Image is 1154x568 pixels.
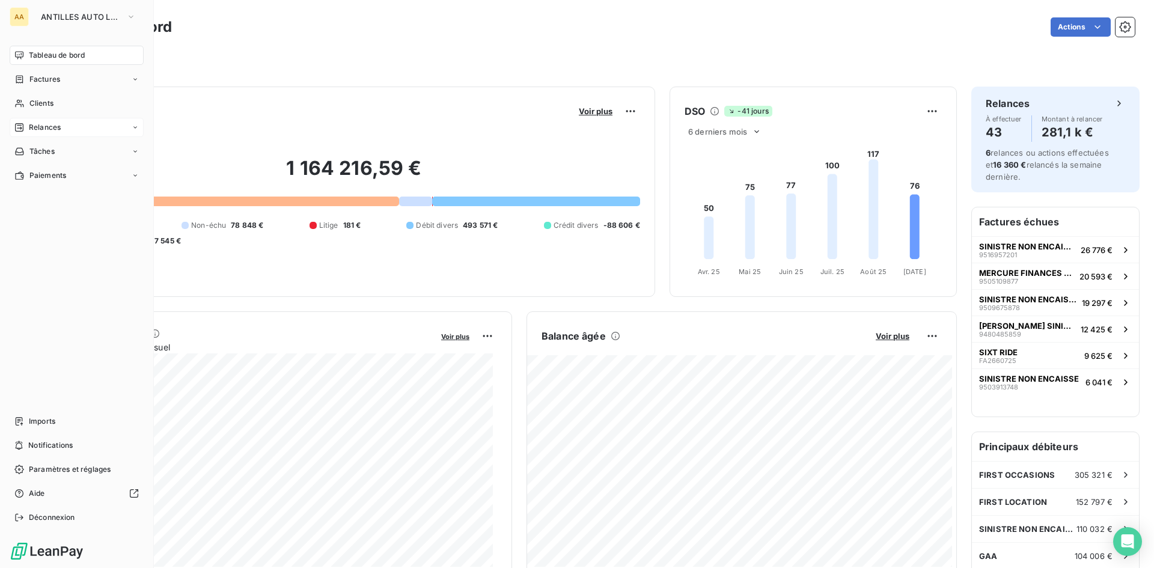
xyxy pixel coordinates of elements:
[231,220,263,231] span: 78 848 €
[698,267,720,276] tspan: Avr. 25
[28,440,73,451] span: Notifications
[29,464,111,475] span: Paramètres et réglages
[903,267,926,276] tspan: [DATE]
[29,74,60,85] span: Factures
[1084,351,1113,361] span: 9 625 €
[724,106,772,117] span: -41 jours
[438,331,473,341] button: Voir plus
[986,148,991,157] span: 6
[972,263,1139,289] button: MERCURE FINANCES RECOUVREMENT950510987720 593 €
[972,342,1139,368] button: SIXT RIDEFA26607259 625 €
[343,220,361,231] span: 181 €
[1082,298,1113,308] span: 19 297 €
[68,156,640,192] h2: 1 164 216,59 €
[972,368,1139,395] button: SINISTRE NON ENCAISSE95039137486 041 €
[986,123,1022,142] h4: 43
[979,331,1021,338] span: 9480485859
[29,98,53,109] span: Clients
[10,7,29,26] div: AA
[972,207,1139,236] h6: Factures échues
[1042,115,1103,123] span: Montant à relancer
[820,267,844,276] tspan: Juil. 25
[1081,325,1113,334] span: 12 425 €
[979,357,1016,364] span: FA2660725
[1075,470,1113,480] span: 305 321 €
[1079,272,1113,281] span: 20 593 €
[1081,245,1113,255] span: 26 776 €
[29,122,61,133] span: Relances
[979,551,997,561] span: GAA
[979,383,1018,391] span: 9503913748
[441,332,469,341] span: Voir plus
[603,220,640,231] span: -88 606 €
[575,106,616,117] button: Voir plus
[463,220,498,231] span: 493 571 €
[979,497,1047,507] span: FIRST LOCATION
[986,96,1030,111] h6: Relances
[979,304,1020,311] span: 9509675878
[979,374,1079,383] span: SINISTRE NON ENCAISSE
[68,341,433,353] span: Chiffre d'affaires mensuel
[872,331,913,341] button: Voir plus
[416,220,458,231] span: Débit divers
[779,267,804,276] tspan: Juin 25
[1076,497,1113,507] span: 152 797 €
[41,12,121,22] span: ANTILLES AUTO LOCATION
[979,347,1018,357] span: SIXT RIDE
[993,160,1026,169] span: 16 360 €
[688,127,747,136] span: 6 derniers mois
[876,331,909,341] span: Voir plus
[979,251,1017,258] span: 9516957201
[972,432,1139,461] h6: Principaux débiteurs
[10,484,144,503] a: Aide
[972,316,1139,342] button: [PERSON_NAME] SINISTRE948048585912 425 €
[29,170,66,181] span: Paiements
[191,220,226,231] span: Non-échu
[986,148,1109,182] span: relances ou actions effectuées et relancés la semaine dernière.
[29,50,85,61] span: Tableau de bord
[1113,527,1142,556] div: Open Intercom Messenger
[1051,17,1111,37] button: Actions
[979,470,1055,480] span: FIRST OCCASIONS
[151,236,181,246] span: -7 545 €
[739,267,761,276] tspan: Mai 25
[1085,377,1113,387] span: 6 041 €
[579,106,612,116] span: Voir plus
[29,146,55,157] span: Tâches
[1076,524,1113,534] span: 110 032 €
[1042,123,1103,142] h4: 281,1 k €
[979,295,1077,304] span: SINISTRE NON ENCAISSE
[1075,551,1113,561] span: 104 006 €
[972,289,1139,316] button: SINISTRE NON ENCAISSE950967587819 297 €
[986,115,1022,123] span: À effectuer
[979,268,1075,278] span: MERCURE FINANCES RECOUVREMENT
[319,220,338,231] span: Litige
[542,329,606,343] h6: Balance âgée
[979,321,1076,331] span: [PERSON_NAME] SINISTRE
[972,236,1139,263] button: SINISTRE NON ENCAISSE951695720126 776 €
[29,512,75,523] span: Déconnexion
[979,278,1018,285] span: 9505109877
[554,220,599,231] span: Crédit divers
[10,542,84,561] img: Logo LeanPay
[979,524,1076,534] span: SINISTRE NON ENCAISSE
[685,104,705,118] h6: DSO
[29,416,55,427] span: Imports
[29,488,45,499] span: Aide
[979,242,1076,251] span: SINISTRE NON ENCAISSE
[860,267,887,276] tspan: Août 25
